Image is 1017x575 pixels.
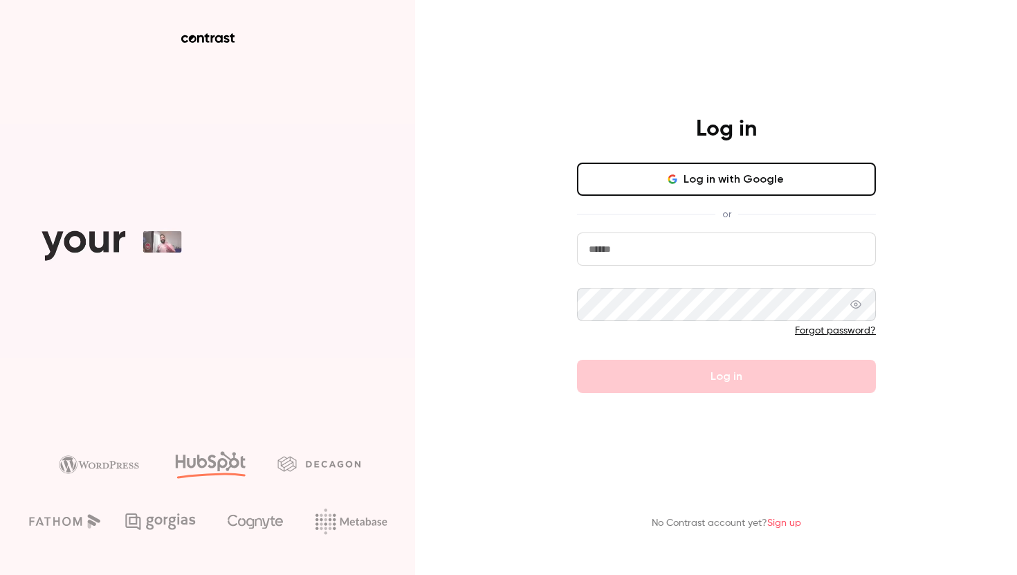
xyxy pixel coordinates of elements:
[277,456,360,471] img: decagon
[652,516,801,531] p: No Contrast account yet?
[696,116,757,143] h4: Log in
[715,207,738,221] span: or
[795,326,876,336] a: Forgot password?
[577,163,876,196] button: Log in with Google
[767,518,801,528] a: Sign up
